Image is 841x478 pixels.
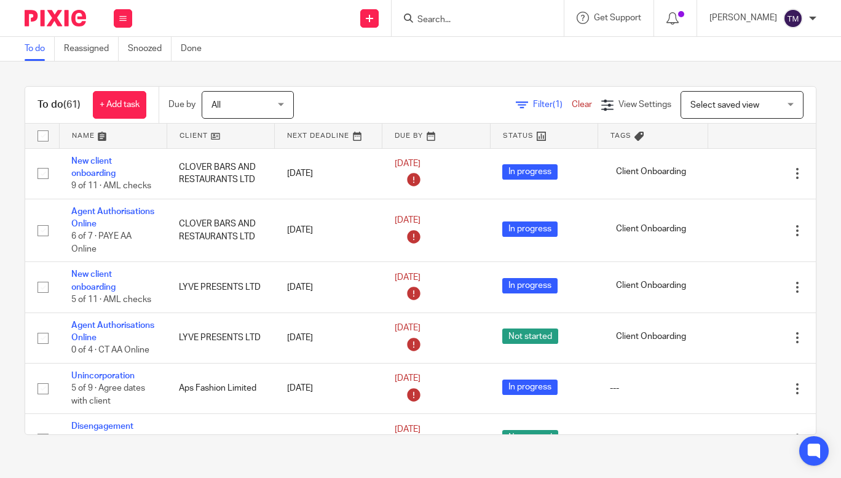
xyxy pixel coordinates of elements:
span: In progress [502,221,558,237]
div: --- [610,382,695,394]
td: CLOVER BARS AND RESTAURANTS LTD [167,148,274,199]
td: [DATE] [275,363,382,413]
span: [DATE] [395,217,421,225]
span: [DATE] [395,425,421,434]
span: Not started [502,329,558,344]
img: svg%3E [783,9,803,28]
a: Agent Authorisations Online [71,207,154,228]
td: CLOVER BARS AND RESTAURANTS LTD [167,199,274,262]
span: Tags [610,132,631,139]
span: In progress [502,278,558,293]
a: Done [181,37,211,61]
span: (1) [553,100,563,109]
span: Client Onboarding [610,164,692,180]
span: In progress [502,380,558,395]
a: To do [25,37,55,61]
td: LYVE PRESENTS LTD [167,313,274,363]
td: [DATE] [275,199,382,262]
span: In progress [502,164,558,180]
span: All [211,101,221,110]
span: [DATE] [395,159,421,168]
input: Search [416,15,527,26]
span: Filter [533,100,572,109]
span: 5 of 11 · AML checks [71,295,151,304]
a: New client onboarding [71,270,116,291]
span: 6 of 7 · PAYE AA Online [71,233,132,254]
p: Due by [168,98,195,111]
td: [DATE] [275,148,382,199]
span: Client Onboarding [610,329,692,344]
span: View Settings [618,100,671,109]
a: Reassigned [64,37,119,61]
td: Aps Fashion Limited [167,363,274,413]
td: Aps Fashion Limited [167,414,274,464]
a: Clear [572,100,592,109]
span: Get Support [594,14,641,22]
span: [DATE] [395,375,421,383]
div: --- [610,433,695,445]
td: [DATE] [275,313,382,363]
a: Unincorporation [71,372,135,380]
td: [DATE] [275,262,382,313]
span: (61) [63,100,81,110]
span: 5 of 9 · Agree dates with client [71,384,145,405]
td: LYVE PRESENTS LTD [167,262,274,313]
td: [DATE] [275,414,382,464]
span: [DATE] [395,324,421,332]
a: Disengagement [71,422,133,431]
a: New client onboarding [71,157,116,178]
span: 0 of 4 · CT AA Online [71,346,149,355]
a: Agent Authorisations Online [71,321,154,342]
h1: To do [38,98,81,111]
a: Snoozed [128,37,172,61]
span: Select saved view [690,101,759,110]
span: Not started [502,430,558,445]
span: 9 of 11 · AML checks [71,181,151,190]
span: Client Onboarding [610,221,692,237]
a: + Add task [93,91,146,119]
p: [PERSON_NAME] [709,12,777,24]
img: Pixie [25,10,86,26]
span: Client Onboarding [610,278,692,293]
span: [DATE] [395,273,421,282]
